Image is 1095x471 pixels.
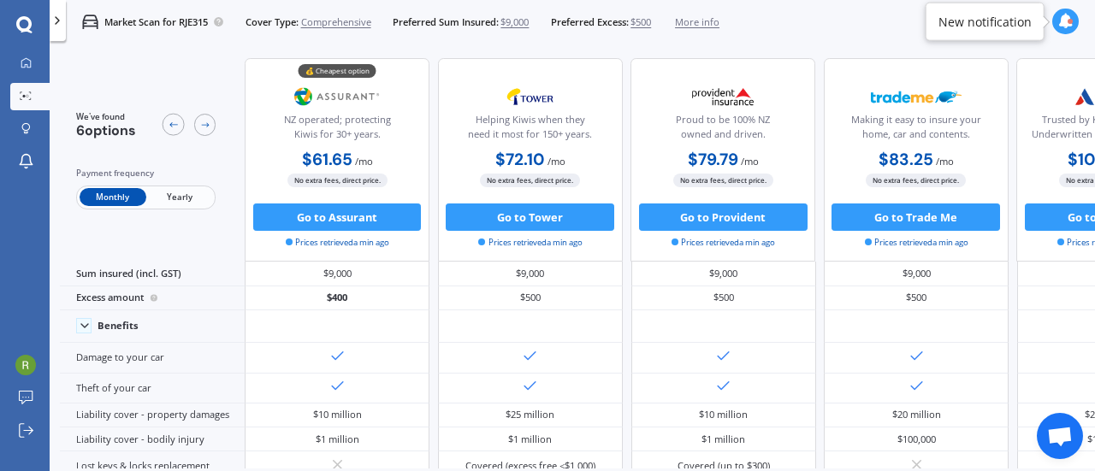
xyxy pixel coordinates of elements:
span: / mo [936,155,954,168]
span: Comprehensive [301,15,371,29]
button: Go to Tower [447,203,615,231]
div: Proud to be 100% NZ owned and driven. [642,113,803,147]
div: Payment frequency [77,167,216,180]
div: $500 [824,286,1009,310]
div: Making it easy to insure your home, car and contents. [836,113,997,147]
button: Go to Provident [639,203,808,231]
img: car.f15378c7a67c060ca3f3.svg [82,14,98,30]
div: NZ operated; protecting Kiwis for 30+ years. [257,113,417,147]
div: Excess amount [60,286,245,310]
div: Liability cover - bodily injury [60,427,245,451]
img: Assurant.png [293,79,383,114]
div: $500 [438,286,623,310]
div: $9,000 [631,262,816,286]
span: Yearly [146,188,213,206]
div: Theft of your car [60,374,245,403]
button: Go to Trade Me [832,203,1001,231]
div: $25 million [506,408,554,421]
div: Benefits [98,320,139,332]
div: New notification [938,13,1032,30]
button: Go to Assurant [253,203,422,231]
span: No extra fees, direct price. [673,174,773,186]
div: $10 million [313,408,362,421]
div: $1 million [508,433,552,446]
span: Preferred Sum Insured: [393,15,499,29]
div: Helping Kiwis when they need it most for 150+ years. [450,113,611,147]
div: $1 million [316,433,359,446]
span: We've found [77,111,137,123]
p: Market Scan for RJE315 [104,15,208,29]
span: 6 options [77,121,137,139]
span: Cover Type: [246,15,299,29]
div: $9,000 [824,262,1009,286]
span: / mo [741,155,759,168]
div: $20 million [892,408,941,421]
span: Preferred Excess: [551,15,629,29]
div: Liability cover - property damages [60,403,245,427]
div: $10 million [699,408,748,421]
span: No extra fees, direct price. [480,174,580,186]
div: $100,000 [897,433,936,446]
b: $83.25 [879,149,933,170]
span: $500 [630,15,651,29]
a: Open chat [1037,413,1083,459]
span: More info [675,15,719,29]
img: ACg8ocJnV1l3A5iJgqmblE5MPNh5IQlTzCe_o_7lydh09geZLPoGsg=s96-c [15,355,36,375]
span: No extra fees, direct price. [287,174,388,186]
b: $61.65 [302,149,352,170]
div: $9,000 [438,262,623,286]
div: $400 [245,286,429,310]
div: Sum insured (incl. GST) [60,262,245,286]
div: 💰 Cheapest option [299,64,376,78]
span: Prices retrieved a min ago [672,237,775,249]
div: $1 million [701,433,745,446]
span: Prices retrieved a min ago [478,237,582,249]
div: $500 [631,286,816,310]
b: $79.79 [688,149,738,170]
span: Prices retrieved a min ago [286,237,389,249]
img: Provident.png [678,79,769,114]
span: $9,000 [500,15,529,29]
div: $9,000 [245,262,429,286]
b: $72.10 [495,149,545,170]
div: Damage to your car [60,343,245,373]
img: Trademe.webp [871,79,962,114]
img: Tower.webp [485,79,576,114]
span: Prices retrieved a min ago [865,237,968,249]
span: No extra fees, direct price. [867,174,967,186]
span: / mo [355,155,373,168]
span: / mo [547,155,565,168]
span: Monthly [80,188,146,206]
